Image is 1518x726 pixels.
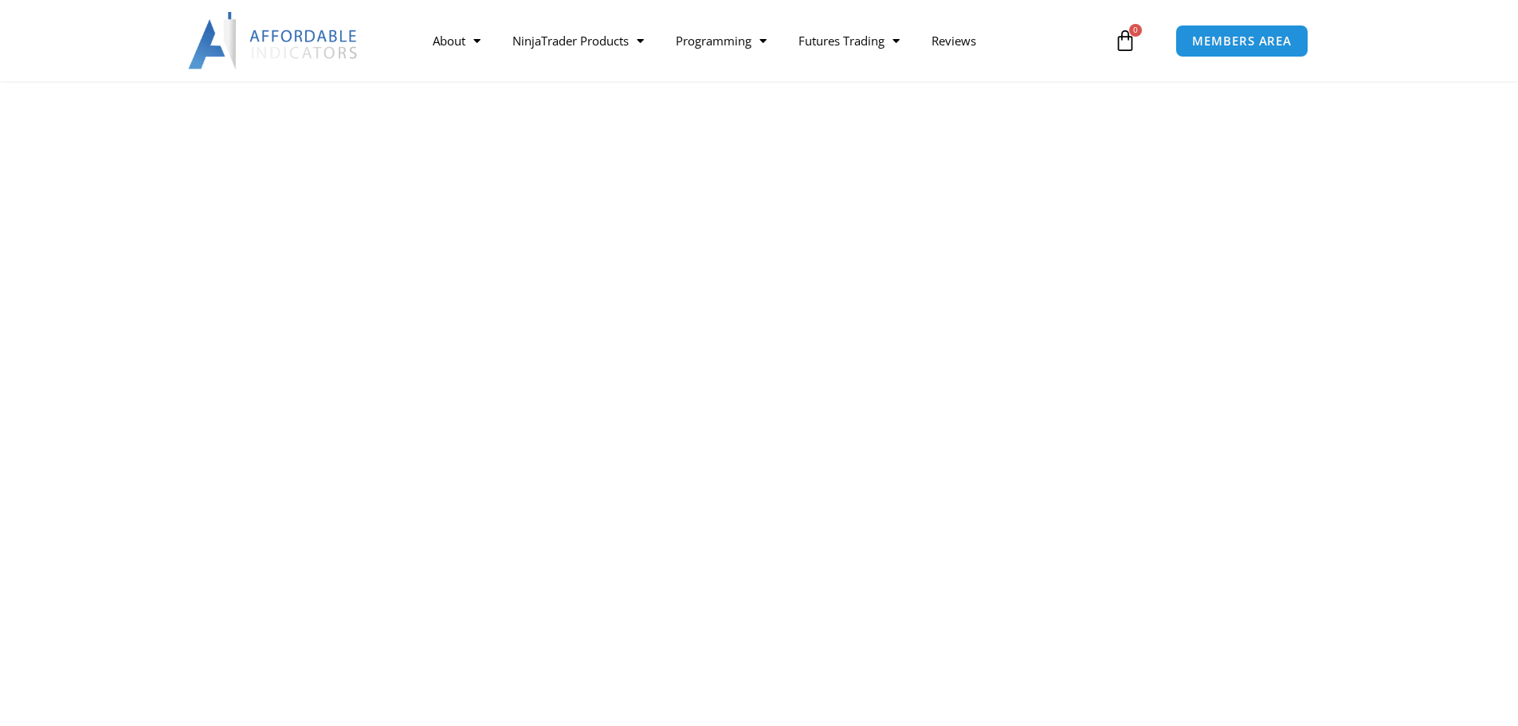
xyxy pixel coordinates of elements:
a: NinjaTrader Products [496,22,660,59]
a: About [417,22,496,59]
span: 0 [1129,24,1142,37]
a: Reviews [916,22,992,59]
img: LogoAI | Affordable Indicators – NinjaTrader [188,12,359,69]
a: Futures Trading [783,22,916,59]
a: 0 [1090,18,1160,64]
a: Programming [660,22,783,59]
span: MEMBERS AREA [1192,35,1292,47]
a: MEMBERS AREA [1175,25,1308,57]
nav: Menu [417,22,1110,59]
